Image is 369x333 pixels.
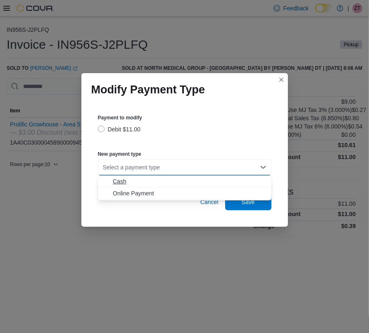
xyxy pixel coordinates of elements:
[113,177,267,186] span: Cash
[98,151,141,157] label: New payment type
[197,194,222,210] button: Cancel
[98,176,271,188] button: Cash
[276,75,286,85] button: Closes this modal window
[98,188,271,200] button: Online Payment
[98,176,271,200] div: Choose from the following options
[200,198,219,206] span: Cancel
[260,164,267,171] button: Close list of options
[242,198,255,206] span: Save
[225,194,271,210] button: Save
[113,189,267,197] span: Online Payment
[98,124,140,134] label: Debit $11.00
[103,162,104,172] input: Accessible screen reader label
[98,114,142,121] label: Payment to modify
[91,83,205,96] h1: Modify Payment Type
